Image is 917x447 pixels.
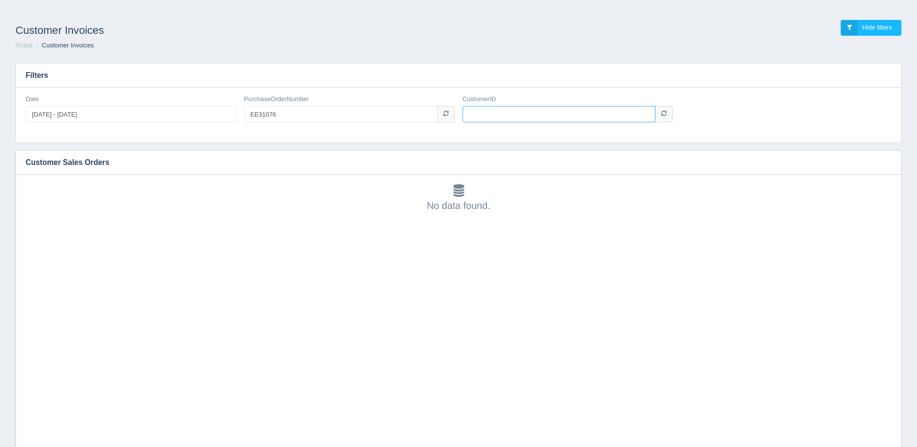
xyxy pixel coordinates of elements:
[16,150,887,175] h3: Customer Sales Orders
[463,95,496,104] label: CustomerID
[841,20,902,36] a: Hide filters
[34,41,94,50] li: Customer Invoices
[15,20,459,41] h1: Customer Invoices
[244,95,309,104] label: PurchaseOrderNumber
[26,95,39,104] label: Date
[16,63,901,88] h3: Filters
[26,184,891,212] div: No data found.
[862,24,892,31] span: Hide filters
[15,42,33,49] a: ITrack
